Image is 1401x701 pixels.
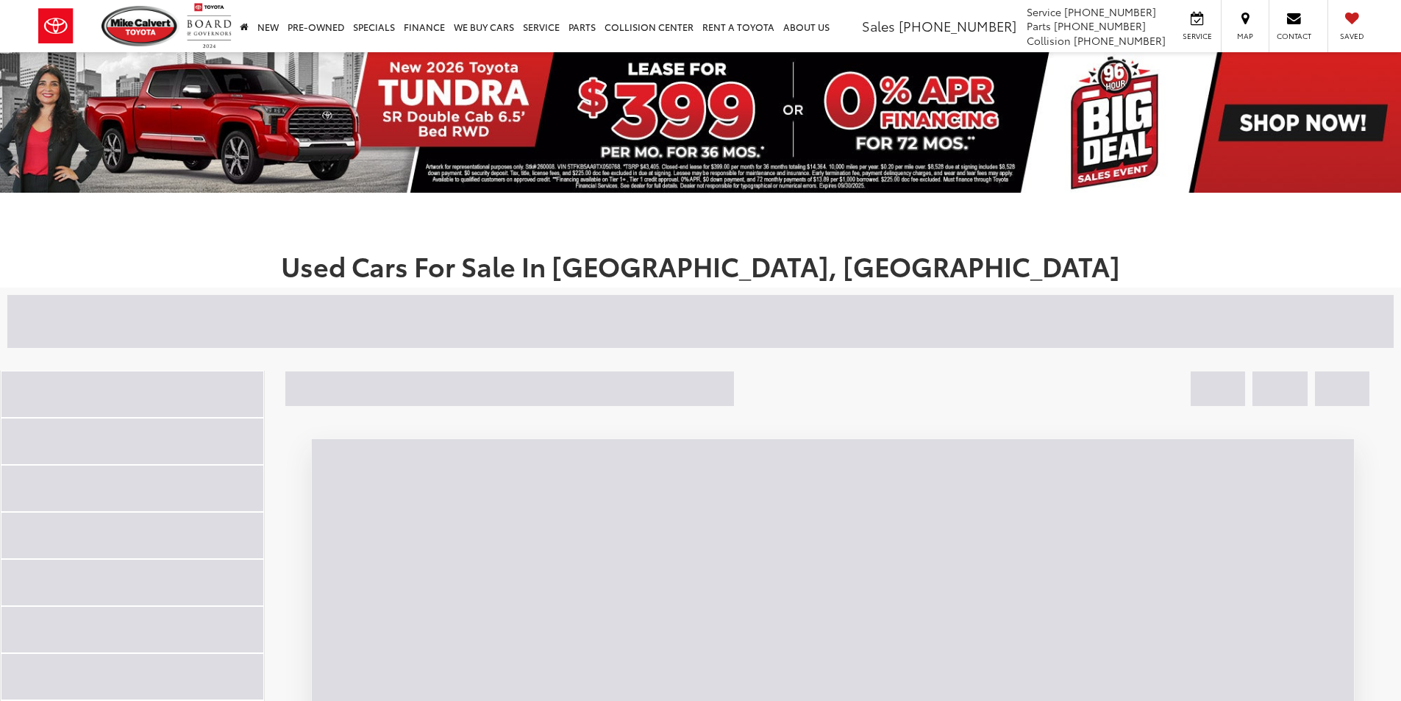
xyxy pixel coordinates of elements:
[1074,33,1166,48] span: [PHONE_NUMBER]
[1027,4,1061,19] span: Service
[1180,31,1213,41] span: Service
[1054,18,1146,33] span: [PHONE_NUMBER]
[1277,31,1311,41] span: Contact
[1027,18,1051,33] span: Parts
[1027,33,1071,48] span: Collision
[1229,31,1261,41] span: Map
[1336,31,1368,41] span: Saved
[101,6,179,46] img: Mike Calvert Toyota
[862,16,895,35] span: Sales
[1064,4,1156,19] span: [PHONE_NUMBER]
[899,16,1016,35] span: [PHONE_NUMBER]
